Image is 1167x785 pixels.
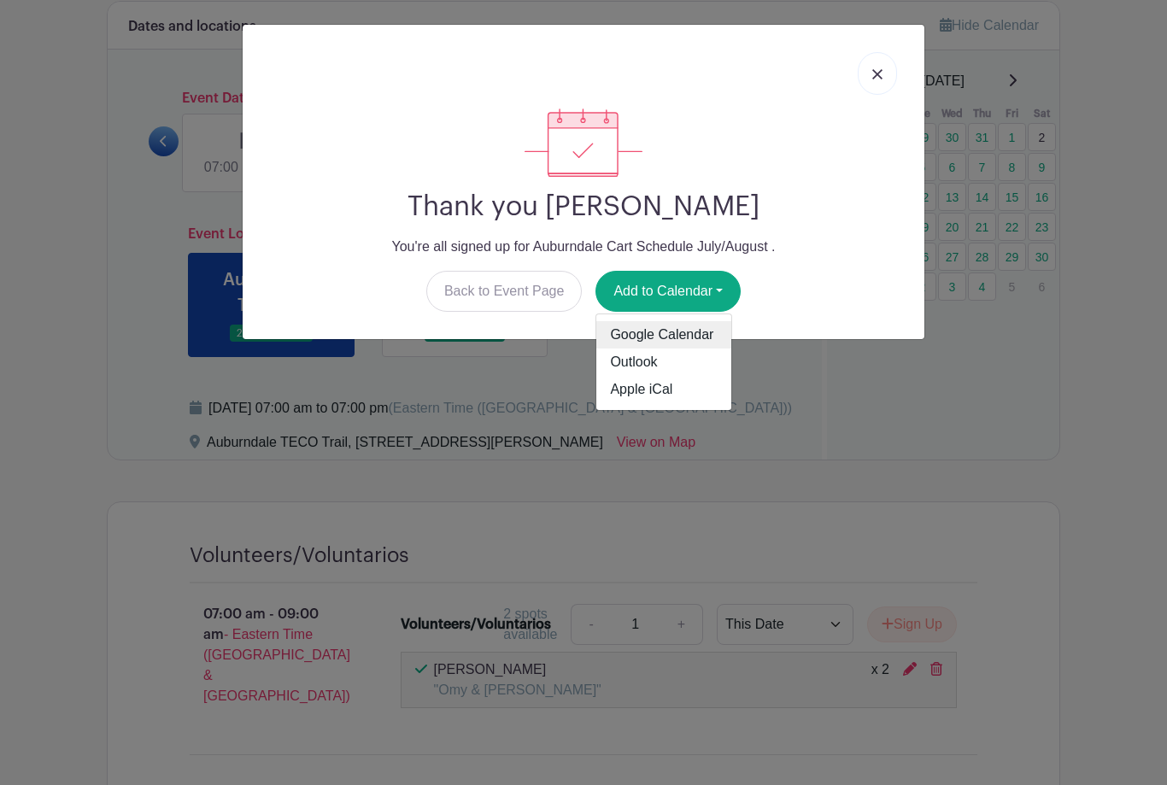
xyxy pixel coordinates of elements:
[596,349,731,376] a: Outlook
[256,237,911,257] p: You're all signed up for Auburndale Cart Schedule July/August .
[426,271,583,312] a: Back to Event Page
[596,376,731,403] a: Apple iCal
[872,69,883,79] img: close_button-5f87c8562297e5c2d7936805f587ecaba9071eb48480494691a3f1689db116b3.svg
[595,271,741,312] button: Add to Calendar
[525,108,642,177] img: signup_complete-c468d5dda3e2740ee63a24cb0ba0d3ce5d8a4ecd24259e683200fb1569d990c8.svg
[596,321,731,349] a: Google Calendar
[256,190,911,223] h2: Thank you [PERSON_NAME]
